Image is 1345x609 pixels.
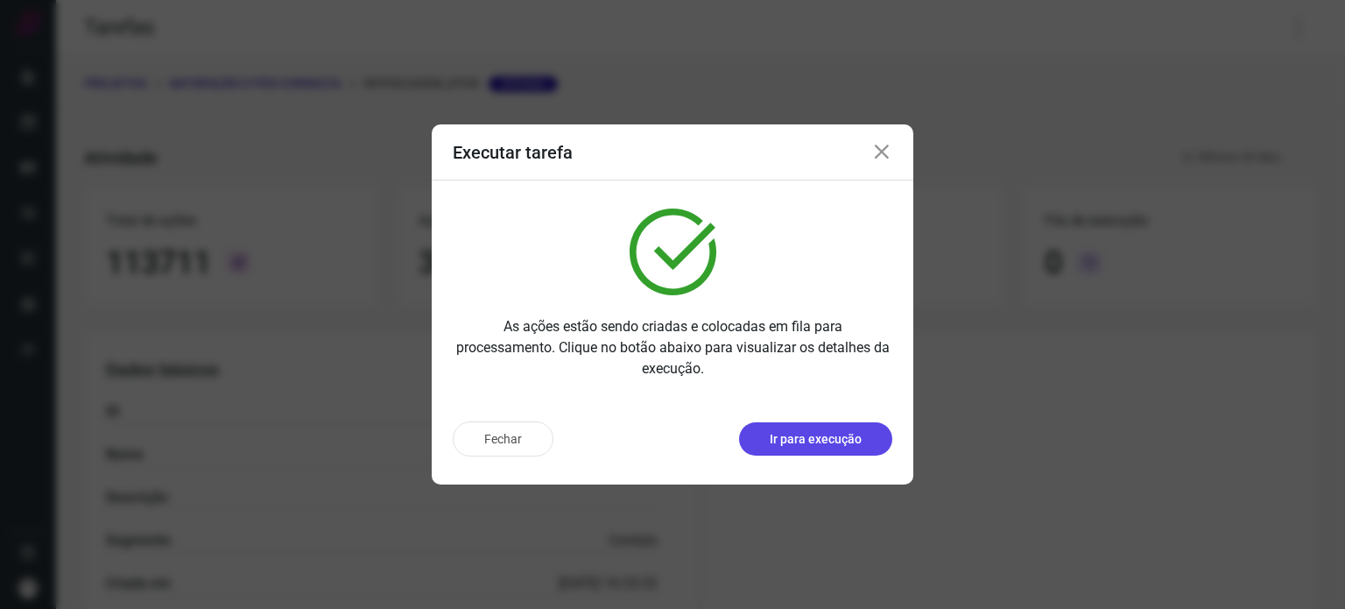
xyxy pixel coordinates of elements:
[453,421,553,457] button: Fechar
[739,422,892,456] button: Ir para execução
[453,316,892,379] p: As ações estão sendo criadas e colocadas em fila para processamento. Clique no botão abaixo para ...
[770,430,862,449] p: Ir para execução
[453,142,573,163] h3: Executar tarefa
[630,209,716,295] img: verified.svg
